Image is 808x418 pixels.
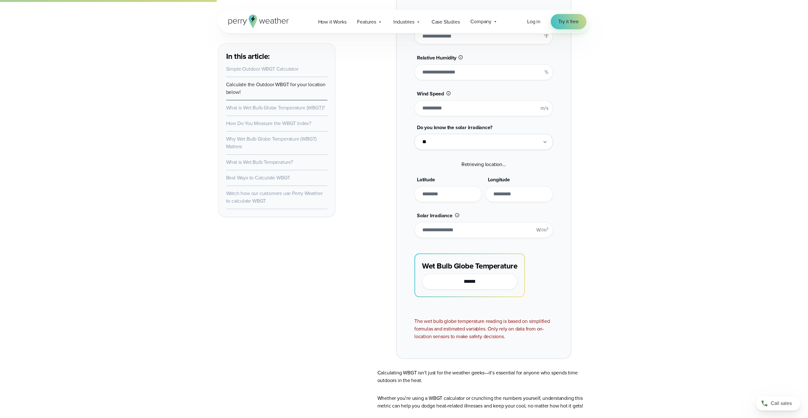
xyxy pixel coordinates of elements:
a: How Do You Measure the WBGT Index? [226,120,311,127]
a: Case Studies [426,15,465,28]
h3: In this article: [226,51,327,61]
a: Call sales [756,396,800,410]
span: Try it free [558,18,579,25]
span: Latitude [417,176,435,183]
a: Calculate the Outdoor WBGT for your location below! [226,81,325,96]
span: Retrieving location... [461,161,506,168]
span: Case Studies [432,18,460,26]
a: Why Wet Bulb Globe Temperature (WBGT) Matters [226,135,317,150]
a: Best Ways to Calculate WBGT [226,174,290,181]
span: Call sales [771,400,792,407]
span: Company [470,18,491,25]
a: Simple Outdoor WBGT Calculator [226,65,298,73]
span: Industries [393,18,414,26]
a: How it Works [313,15,352,28]
a: Try it free [551,14,586,29]
span: Longitude [488,176,510,183]
div: The wet bulb globe temperature reading is based on simplified formulas and estimated variables. O... [414,317,553,340]
span: Solar Irradiance [417,212,453,219]
p: Calculating WBGT isn’t just for the weather geeks—it’s essential for anyone who spends time outdo... [377,369,590,384]
a: What is Wet Bulb Temperature? [226,158,293,166]
span: Wind Speed [417,90,444,97]
span: Relative Humidity [417,54,456,61]
span: How it Works [318,18,347,26]
span: Do you know the solar irradiance? [417,124,492,131]
a: Log in [527,18,540,25]
p: Whether you’re using a WBGT calculator or crunching the numbers yourself, understanding this metr... [377,394,590,410]
a: Watch how our customers use Perry Weather to calculate WBGT [226,190,323,205]
a: What is Wet Bulb Globe Temperature (WBGT)? [226,104,325,111]
span: Features [357,18,376,26]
